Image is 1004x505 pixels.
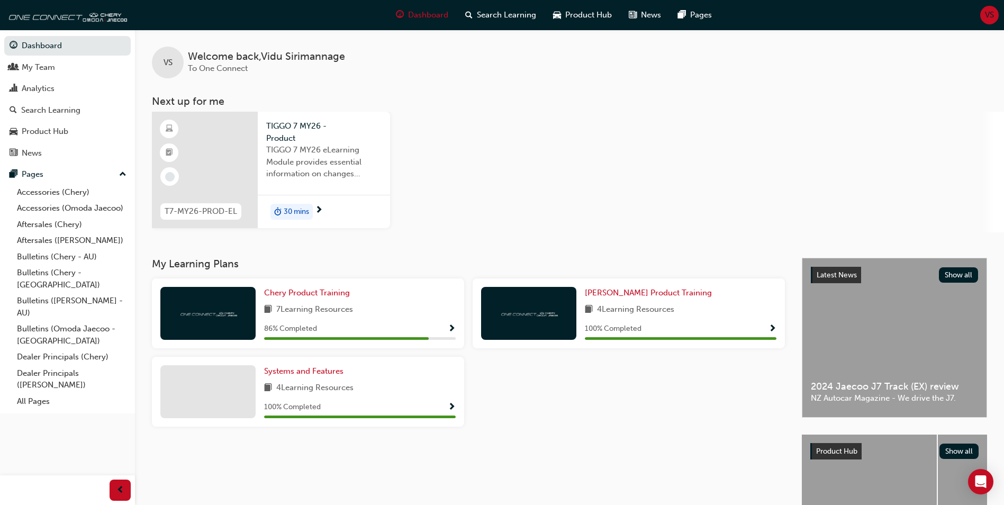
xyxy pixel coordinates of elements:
span: news-icon [10,149,17,158]
span: Welcome back , Vidu Sirimannage [188,51,345,63]
span: learningRecordVerb_NONE-icon [165,172,175,182]
span: 2024 Jaecoo J7 Track (EX) review [811,381,978,393]
span: VS [164,57,173,69]
button: DashboardMy TeamAnalyticsSearch LearningProduct HubNews [4,34,131,165]
a: T7-MY26-PROD-ELTIGGO 7 MY26 - ProductTIGGO 7 MY26 eLearning Module provides essential information... [152,112,390,228]
a: Aftersales (Chery) [13,217,131,233]
a: My Team [4,58,131,77]
span: booktick-icon [166,146,173,160]
span: VS [985,9,994,21]
span: 4 Learning Resources [597,303,674,317]
button: Show all [939,444,979,459]
span: Product Hub [816,447,857,456]
a: Accessories (Omoda Jaecoo) [13,200,131,217]
span: book-icon [264,382,272,395]
a: Latest NewsShow all [811,267,978,284]
span: search-icon [10,106,17,115]
a: Product HubShow all [810,443,979,460]
a: Analytics [4,79,131,98]
span: Product Hub [565,9,612,21]
span: news-icon [629,8,637,22]
a: Dealer Principals ([PERSON_NAME]) [13,365,131,393]
img: oneconnect [179,308,237,318]
a: All Pages [13,393,131,410]
a: guage-iconDashboard [387,4,457,26]
span: Pages [690,9,712,21]
span: prev-icon [116,484,124,497]
div: Pages [22,168,43,181]
div: Product Hub [22,125,68,138]
button: Pages [4,165,131,184]
a: Latest NewsShow all2024 Jaecoo J7 Track (EX) reviewNZ Autocar Magazine - We drive the J7. [802,258,987,418]
span: Show Progress [448,403,456,412]
span: chart-icon [10,84,17,94]
a: Bulletins (Chery - [GEOGRAPHIC_DATA]) [13,265,131,293]
span: Chery Product Training [264,288,350,297]
div: Open Intercom Messenger [968,469,993,494]
button: VS [980,6,999,24]
a: Product Hub [4,122,131,141]
span: book-icon [264,303,272,317]
span: Show Progress [448,324,456,334]
img: oneconnect [5,4,127,25]
a: Systems and Features [264,365,348,377]
span: [PERSON_NAME] Product Training [585,288,712,297]
span: T7-MY26-PROD-EL [165,205,237,218]
a: Chery Product Training [264,287,354,299]
div: Analytics [22,83,55,95]
span: up-icon [119,168,126,182]
span: 100 % Completed [264,401,321,413]
div: Search Learning [21,104,80,116]
span: Systems and Features [264,366,343,376]
a: car-iconProduct Hub [545,4,620,26]
span: 100 % Completed [585,323,641,335]
span: pages-icon [10,170,17,179]
span: To One Connect [188,64,248,73]
a: search-iconSearch Learning [457,4,545,26]
span: 30 mins [284,206,309,218]
span: next-icon [315,206,323,215]
button: Show Progress [768,322,776,336]
h3: My Learning Plans [152,258,785,270]
span: search-icon [465,8,473,22]
span: Dashboard [408,9,448,21]
span: car-icon [553,8,561,22]
div: News [22,147,42,159]
span: News [641,9,661,21]
a: Dealer Principals (Chery) [13,349,131,365]
a: Bulletins ([PERSON_NAME] - AU) [13,293,131,321]
a: Accessories (Chery) [13,184,131,201]
span: Latest News [817,270,857,279]
h3: Next up for me [135,95,1004,107]
button: Show Progress [448,322,456,336]
span: NZ Autocar Magazine - We drive the J7. [811,392,978,404]
a: Bulletins (Omoda Jaecoo - [GEOGRAPHIC_DATA]) [13,321,131,349]
button: Show all [939,267,979,283]
span: book-icon [585,303,593,317]
span: learningResourceType_ELEARNING-icon [166,122,173,136]
a: news-iconNews [620,4,670,26]
a: Search Learning [4,101,131,120]
span: 7 Learning Resources [276,303,353,317]
span: TIGGO 7 MY26 - Product [266,120,382,144]
a: pages-iconPages [670,4,720,26]
a: News [4,143,131,163]
span: Search Learning [477,9,536,21]
a: [PERSON_NAME] Product Training [585,287,716,299]
span: car-icon [10,127,17,137]
a: Aftersales ([PERSON_NAME]) [13,232,131,249]
span: TIGGO 7 MY26 eLearning Module provides essential information on changes introduced with the new M... [266,144,382,180]
span: guage-icon [396,8,404,22]
img: oneconnect [500,308,558,318]
span: pages-icon [678,8,686,22]
button: Show Progress [448,401,456,414]
span: Show Progress [768,324,776,334]
a: Dashboard [4,36,131,56]
span: 86 % Completed [264,323,317,335]
span: duration-icon [274,205,282,219]
span: guage-icon [10,41,17,51]
a: Bulletins (Chery - AU) [13,249,131,265]
span: 4 Learning Resources [276,382,354,395]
